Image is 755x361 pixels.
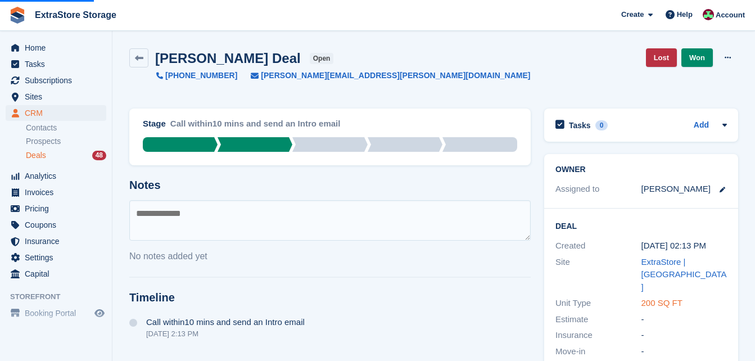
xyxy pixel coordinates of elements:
a: menu [6,217,106,233]
a: menu [6,89,106,105]
a: Won [681,48,713,67]
span: Call within10 mins and send an Intro email [146,318,305,327]
span: Subscriptions [25,73,92,88]
div: Created [555,240,641,252]
div: Move-in [555,345,641,358]
span: Sites [25,89,92,105]
a: Lost [646,48,677,67]
a: menu [6,250,106,265]
span: Coupons [25,217,92,233]
div: 0 [595,120,608,130]
span: Invoices [25,184,92,200]
div: Assigned to [555,183,641,196]
a: Preview store [93,306,106,320]
a: menu [6,305,106,321]
h2: Tasks [569,120,591,130]
h2: Notes [129,179,531,192]
span: Deals [26,150,46,161]
a: menu [6,56,106,72]
span: Booking Portal [25,305,92,321]
span: Insurance [25,233,92,249]
div: Unit Type [555,297,641,310]
span: [PHONE_NUMBER] [165,70,237,82]
a: menu [6,40,106,56]
img: Chelsea Parker [703,9,714,20]
span: [PERSON_NAME][EMAIL_ADDRESS][PERSON_NAME][DOMAIN_NAME] [261,70,530,82]
span: Create [621,9,644,20]
a: ExtraStore | [GEOGRAPHIC_DATA] [641,257,727,292]
h2: Timeline [129,291,531,304]
div: [DATE] 2:13 PM [146,330,305,338]
h2: Deal [555,220,727,231]
span: Home [25,40,92,56]
a: Contacts [26,123,106,133]
div: - [641,313,727,326]
span: Prospects [26,136,61,147]
span: Capital [25,266,92,282]
a: menu [6,184,106,200]
div: - [641,329,727,342]
a: ExtraStore Storage [30,6,121,24]
div: [PERSON_NAME] [641,183,711,196]
a: 200 SQ FT [641,298,682,308]
h2: Owner [555,165,727,174]
div: Estimate [555,313,641,326]
a: menu [6,105,106,121]
span: Settings [25,250,92,265]
span: open [310,53,334,64]
a: Deals 48 [26,150,106,161]
div: Site [555,256,641,294]
span: Storefront [10,291,112,303]
a: [PHONE_NUMBER] [156,70,237,82]
a: menu [6,201,106,216]
img: stora-icon-8386f47178a22dfd0bd8f6a31ec36ba5ce8667c1dd55bd0f319d3a0aa187defe.svg [9,7,26,24]
a: menu [6,168,106,184]
span: Analytics [25,168,92,184]
div: - [641,345,727,358]
span: CRM [25,105,92,121]
a: menu [6,233,106,249]
a: Add [694,119,709,132]
span: Tasks [25,56,92,72]
span: Account [716,10,745,21]
a: menu [6,73,106,88]
div: Call within10 mins and send an Intro email [170,118,341,137]
h2: [PERSON_NAME] Deal [155,51,301,66]
a: [PERSON_NAME][EMAIL_ADDRESS][PERSON_NAME][DOMAIN_NAME] [237,70,530,82]
a: Prospects [26,136,106,147]
span: No notes added yet [129,251,207,261]
span: Help [677,9,693,20]
div: [DATE] 02:13 PM [641,240,727,252]
div: Stage [143,118,166,130]
a: menu [6,266,106,282]
div: Insurance [555,329,641,342]
span: Pricing [25,201,92,216]
div: 48 [92,151,106,160]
